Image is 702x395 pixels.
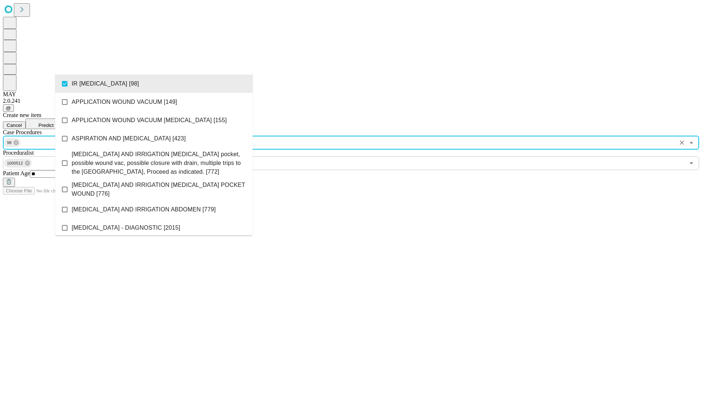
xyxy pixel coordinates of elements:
[72,79,139,88] span: IR [MEDICAL_DATA] [98]
[72,150,247,176] span: [MEDICAL_DATA] AND IRRIGATION [MEDICAL_DATA] pocket, possible wound vac, possible closure with dr...
[3,170,30,176] span: Patient Age
[26,118,59,129] button: Predict
[4,159,32,168] div: 1000512
[7,123,22,128] span: Cancel
[686,138,697,148] button: Close
[38,123,53,128] span: Predict
[72,98,177,106] span: APPLICATION WOUND VACUUM [149]
[3,104,14,112] button: @
[3,129,42,135] span: Scheduled Procedure
[4,159,26,168] span: 1000512
[3,121,26,129] button: Cancel
[72,181,247,198] span: [MEDICAL_DATA] AND IRRIGATION [MEDICAL_DATA] POCKET WOUND [776]
[72,116,227,125] span: APPLICATION WOUND VACUUM [MEDICAL_DATA] [155]
[4,139,15,147] span: 98
[4,138,20,147] div: 98
[3,91,699,98] div: MAY
[3,150,34,156] span: Proceduralist
[686,158,697,168] button: Open
[72,134,186,143] span: ASPIRATION AND [MEDICAL_DATA] [423]
[3,98,699,104] div: 2.0.241
[3,112,41,118] span: Create new item
[6,105,11,111] span: @
[72,223,180,232] span: [MEDICAL_DATA] - DIAGNOSTIC [2015]
[72,205,216,214] span: [MEDICAL_DATA] AND IRRIGATION ABDOMEN [779]
[677,138,687,148] button: Clear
